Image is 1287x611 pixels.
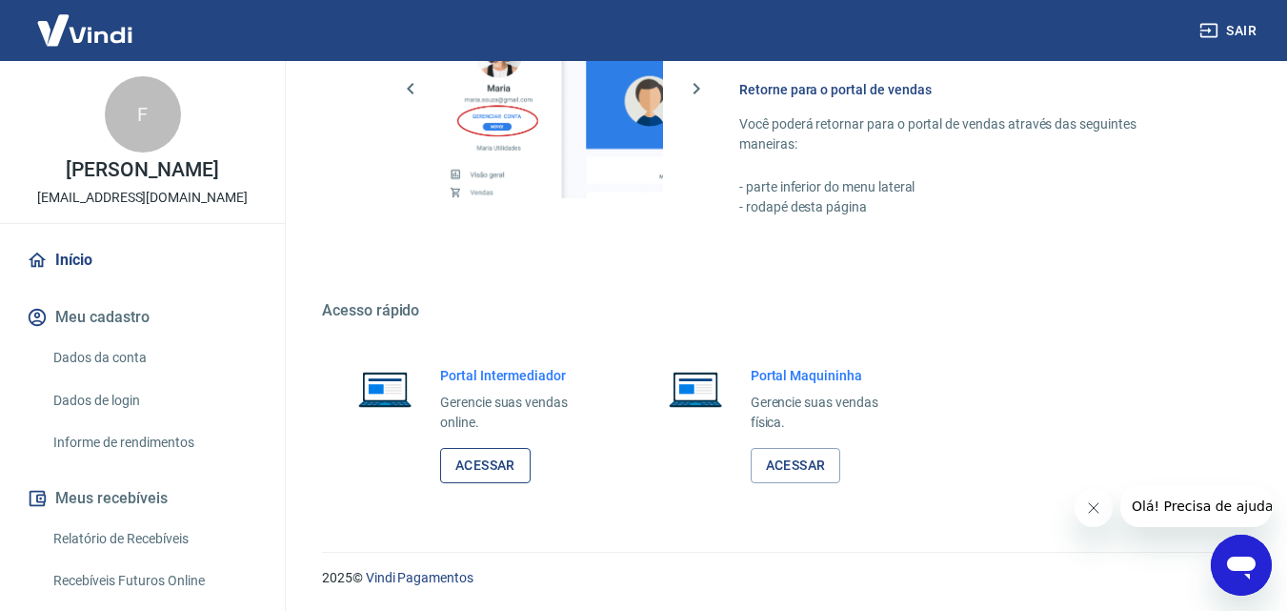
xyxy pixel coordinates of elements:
h6: Portal Intermediador [440,366,598,385]
p: - rodapé desta página [739,197,1196,217]
a: Recebíveis Futuros Online [46,561,262,601]
h5: Acesso rápido [322,301,1241,320]
a: Início [23,239,262,281]
a: Dados de login [46,381,262,420]
a: Relatório de Recebíveis [46,519,262,559]
button: Sair [1196,13,1264,49]
img: Imagem de um notebook aberto [345,366,425,412]
span: Olá! Precisa de ajuda? [11,13,160,29]
a: Acessar [751,448,841,483]
a: Acessar [440,448,531,483]
button: Meu cadastro [23,296,262,338]
h6: Retorne para o portal de vendas [739,80,1196,99]
iframe: Fechar mensagem [1075,489,1113,527]
p: [PERSON_NAME] [66,160,218,180]
p: [EMAIL_ADDRESS][DOMAIN_NAME] [37,188,248,208]
div: F [105,76,181,153]
a: Informe de rendimentos [46,423,262,462]
p: - parte inferior do menu lateral [739,177,1196,197]
iframe: Botão para abrir a janela de mensagens [1211,535,1272,596]
p: Gerencie suas vendas física. [751,393,909,433]
a: Dados da conta [46,338,262,377]
h6: Portal Maquininha [751,366,909,385]
p: 2025 © [322,568,1241,588]
p: Gerencie suas vendas online. [440,393,598,433]
p: Você poderá retornar para o portal de vendas através das seguintes maneiras: [739,114,1196,154]
img: Imagem de um notebook aberto [655,366,735,412]
button: Meus recebíveis [23,478,262,519]
img: Vindi [23,1,147,59]
a: Vindi Pagamentos [366,570,473,585]
iframe: Mensagem da empresa [1120,485,1272,527]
